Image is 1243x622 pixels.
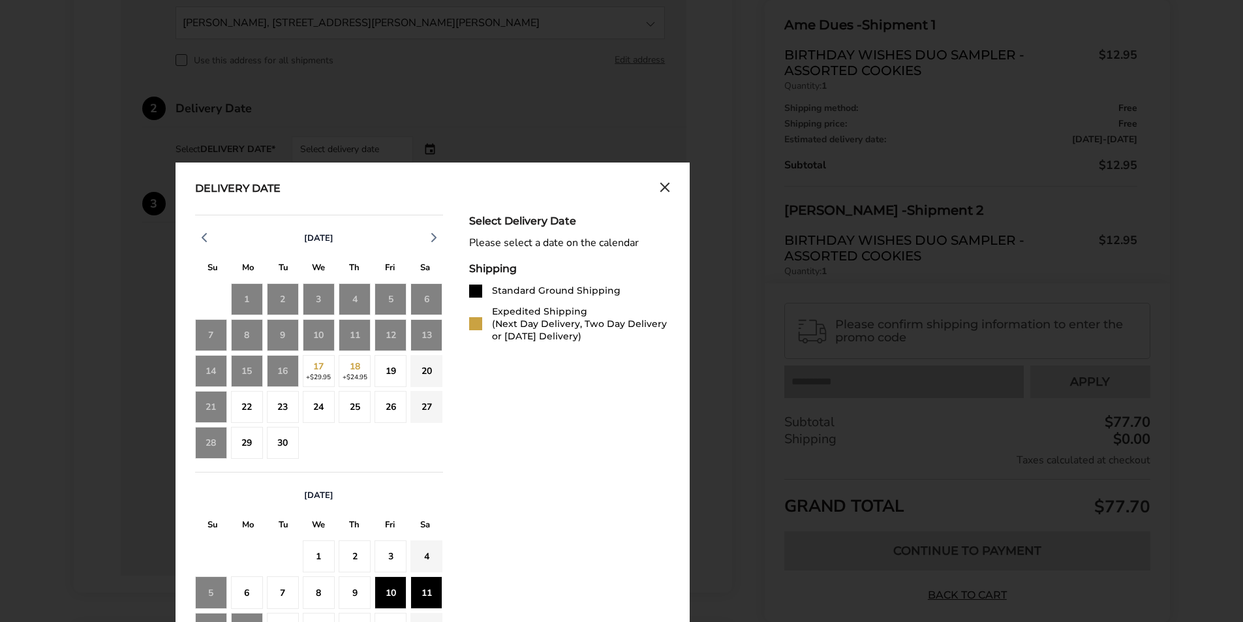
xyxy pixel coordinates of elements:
div: Standard Ground Shipping [492,285,621,297]
div: M [230,259,266,279]
button: Close calendar [660,182,670,196]
div: T [266,259,301,279]
div: S [407,516,442,536]
button: [DATE] [299,232,339,244]
div: S [407,259,442,279]
div: Shipping [469,262,670,275]
span: [DATE] [304,490,333,501]
div: T [337,516,372,536]
div: F [372,259,407,279]
span: [DATE] [304,232,333,244]
div: T [266,516,301,536]
div: Please select a date on the calendar [469,237,670,249]
div: F [372,516,407,536]
button: [DATE] [299,490,339,501]
div: S [195,259,230,279]
div: M [230,516,266,536]
div: Delivery Date [195,182,281,196]
div: W [301,259,336,279]
div: W [301,516,336,536]
div: Expedited Shipping (Next Day Delivery, Two Day Delivery or [DATE] Delivery) [492,305,670,343]
div: T [337,259,372,279]
div: S [195,516,230,536]
div: Select Delivery Date [469,215,670,227]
